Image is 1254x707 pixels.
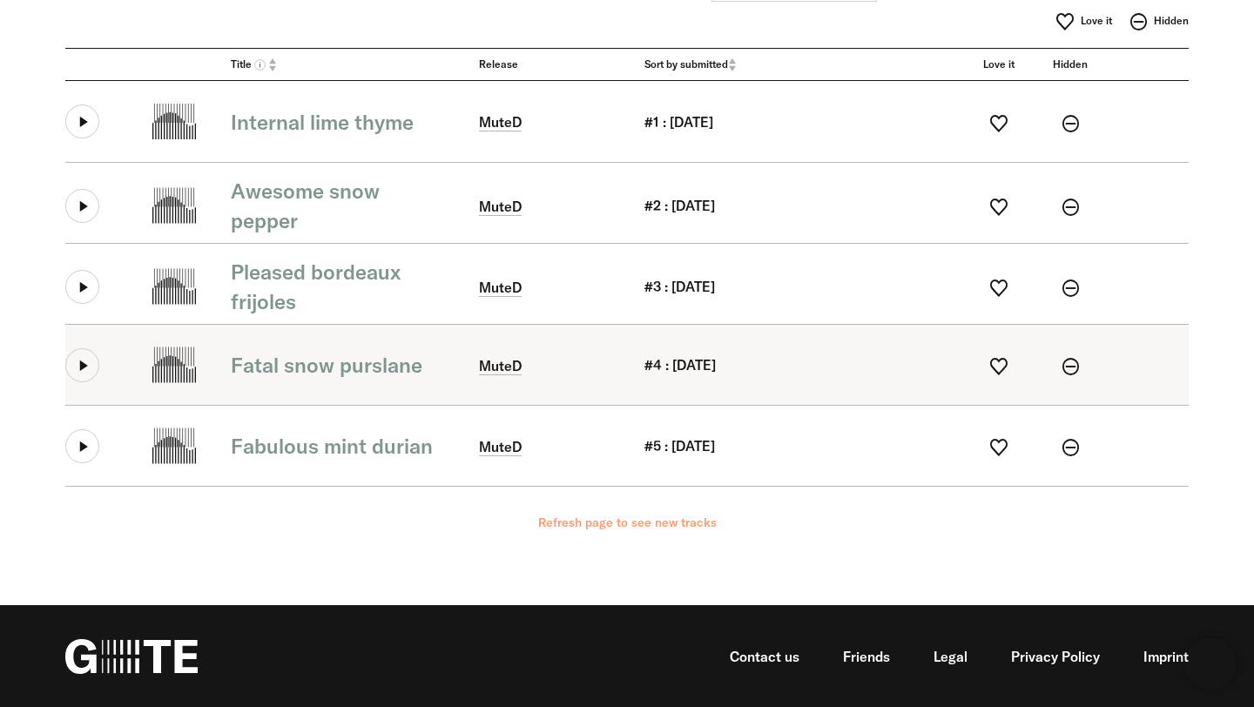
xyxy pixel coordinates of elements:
a: MuteD [479,198,522,216]
div: #1 : [DATE] [644,109,713,135]
a: MuteD [479,438,522,456]
img: Share our values and create a free account on G=TE [152,257,196,316]
img: G=TE [65,639,198,674]
div: #5 : [DATE] [644,433,715,459]
a: MuteD [479,113,522,131]
div: Fabulous mint durian [231,431,444,461]
div: Awesome snow pepper [231,176,444,235]
a: Friends [843,648,890,666]
div: Love it [964,57,1035,71]
span: Sort by submitted [644,57,728,71]
span: Love it [1081,14,1112,27]
a: Privacy Policy [1011,648,1100,666]
a: MuteD [479,357,522,375]
iframe: Brevo live chat [1184,637,1237,690]
div: Internal lime thyme [231,107,444,137]
div: #2 : [DATE] [644,192,715,219]
a: Legal [934,648,967,666]
a: MuteD [479,279,522,297]
div: Hidden [1035,57,1106,71]
div: Refresh page to see new tracks [65,509,1189,535]
a: Imprint [1143,648,1189,666]
img: Share our values and create a free account on G=TE [152,419,196,473]
img: Share our values and create a free account on G=TE [152,338,196,392]
a: Title [231,57,444,71]
div: Pleased bordeaux frijoles [231,257,444,316]
span: Title [231,57,252,71]
div: Fatal snow purslane [231,350,444,380]
div: Release [479,57,610,71]
a: Sort by submitted [644,57,775,71]
img: Share our values and create a free account on G=TE [152,176,196,235]
a: Contact us [730,648,799,666]
img: Share our values and create a free account on G=TE [152,94,196,149]
div: #3 : [DATE] [644,273,715,300]
div: #4 : [DATE] [644,352,716,378]
span: Hidden [1154,14,1189,27]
